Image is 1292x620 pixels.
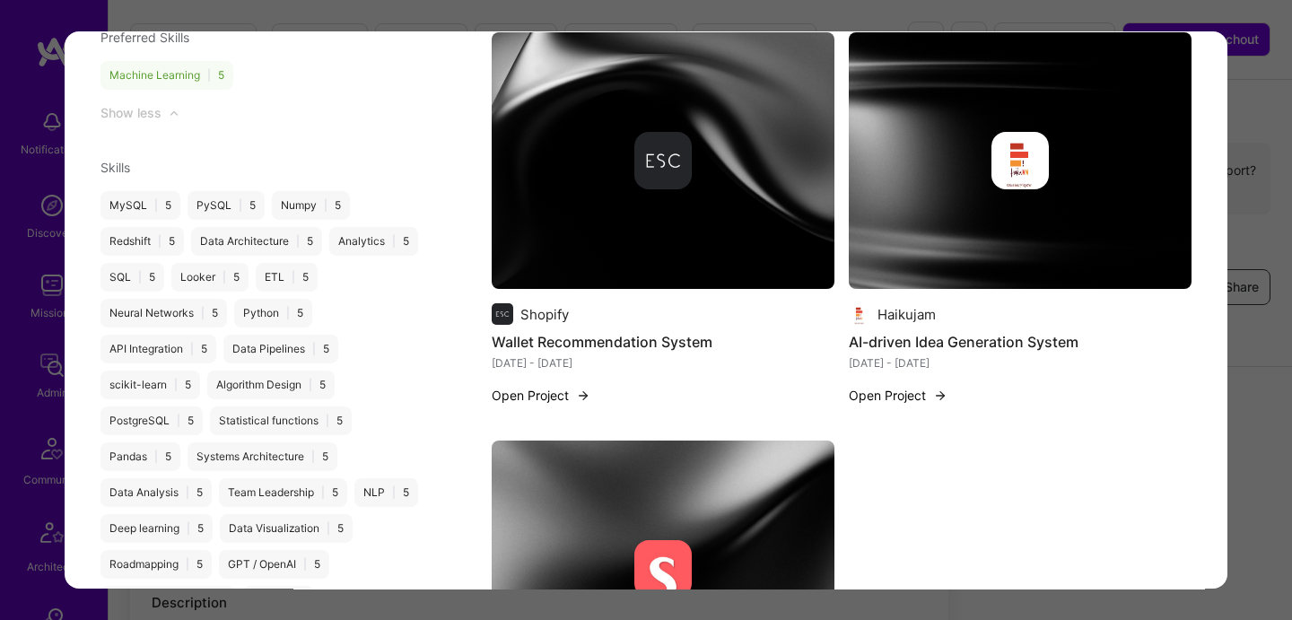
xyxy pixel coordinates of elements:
[100,104,161,122] div: Show less
[234,299,312,327] div: Python 5
[243,586,314,615] div: Redis 4
[210,406,352,435] div: Statistical functions 5
[849,386,947,405] button: Open Project
[933,388,947,402] img: arrow-right
[292,270,295,284] span: |
[303,557,307,572] span: |
[849,31,1192,289] img: cover
[154,198,158,213] span: |
[191,227,322,256] div: Data Architecture 5
[392,485,396,500] span: |
[158,234,161,249] span: |
[492,354,834,372] div: [DATE] - [DATE]
[220,514,353,543] div: Data Visualization 5
[256,263,318,292] div: ETL 5
[100,191,180,220] div: MySQL 5
[219,550,329,579] div: GPT / OpenAI 5
[576,388,590,402] img: arrow-right
[492,330,834,354] h4: Wallet Recommendation System
[312,342,316,356] span: |
[223,270,226,284] span: |
[877,304,936,323] div: Haikujam
[186,485,189,500] span: |
[849,354,1192,372] div: [DATE] - [DATE]
[100,263,164,292] div: SQL 5
[100,586,236,615] div: Data Management 5
[311,450,315,464] span: |
[492,386,590,405] button: Open Project
[329,227,418,256] div: Analytics 5
[326,414,329,428] span: |
[177,414,180,428] span: |
[100,227,184,256] div: Redshift 5
[188,191,265,220] div: PySQL 5
[296,234,300,249] span: |
[634,540,692,598] img: Company logo
[201,306,205,320] span: |
[327,521,330,536] span: |
[190,342,194,356] span: |
[186,557,189,572] span: |
[324,198,327,213] span: |
[100,299,227,327] div: Neural Networks 5
[991,132,1049,189] img: Company logo
[520,304,569,323] div: Shopify
[849,330,1192,354] h4: AI-driven Idea Generation System
[354,478,418,507] div: NLP 5
[492,31,834,289] img: cover
[174,378,178,392] span: |
[100,371,200,399] div: scikit-learn 5
[100,514,213,543] div: Deep learning 5
[321,485,325,500] span: |
[65,31,1227,589] div: modal
[309,378,312,392] span: |
[188,442,337,471] div: Systems Architecture 5
[100,30,189,45] span: Preferred Skills
[207,68,211,83] span: |
[286,306,290,320] span: |
[634,132,692,189] img: Company logo
[239,198,242,213] span: |
[100,61,233,90] div: Machine Learning 5
[138,270,142,284] span: |
[154,450,158,464] span: |
[100,335,216,363] div: API Integration 5
[100,160,130,175] span: Skills
[100,442,180,471] div: Pandas 5
[100,550,212,579] div: Roadmapping 5
[492,303,513,325] img: Company logo
[392,234,396,249] span: |
[187,521,190,536] span: |
[849,303,870,325] img: Company logo
[207,371,335,399] div: Algorithm Design 5
[272,191,350,220] div: Numpy 5
[100,478,212,507] div: Data Analysis 5
[223,335,338,363] div: Data Pipelines 5
[219,478,347,507] div: Team Leadership 5
[100,406,203,435] div: PostgreSQL 5
[171,263,249,292] div: Looker 5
